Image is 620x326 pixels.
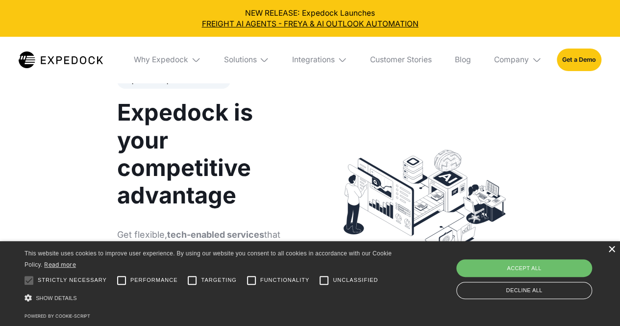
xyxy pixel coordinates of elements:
div: Close [608,246,615,253]
span: Functionality [260,276,309,284]
a: Customer Stories [363,37,440,83]
iframe: Chat Widget [571,279,620,326]
a: Powered by cookie-script [25,313,90,319]
div: Company [486,37,549,83]
a: Blog [447,37,479,83]
span: Show details [36,295,77,301]
div: Why Expedock [134,55,188,65]
div: Show details [25,292,396,305]
a: Read more [44,261,76,268]
span: Unclassified [333,276,378,284]
div: Solutions [216,37,277,83]
h1: Expedock is your competitive advantage [117,99,299,209]
span: Strictly necessary [38,276,107,284]
div: Integrations [284,37,355,83]
div: Solutions [223,55,256,65]
strong: tech-enabled services [167,229,264,240]
div: NEW RELEASE: Expedock Launches [8,8,613,29]
div: Why Expedock [126,37,208,83]
p: Get flexible, that integrate seamlessly into your workflows — powering teams with offshore soluti... [117,228,299,292]
div: Integrations [292,55,335,65]
div: Accept all [456,259,592,277]
span: Performance [130,276,178,284]
a: FREIGHT AI AGENTS - FREYA & AI OUTLOOK AUTOMATION [8,19,613,29]
span: This website uses cookies to improve user experience. By using our website you consent to all coo... [25,250,392,268]
span: Targeting [201,276,236,284]
a: Get a Demo [557,49,601,71]
div: Company [494,55,529,65]
div: Decline all [456,282,592,299]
